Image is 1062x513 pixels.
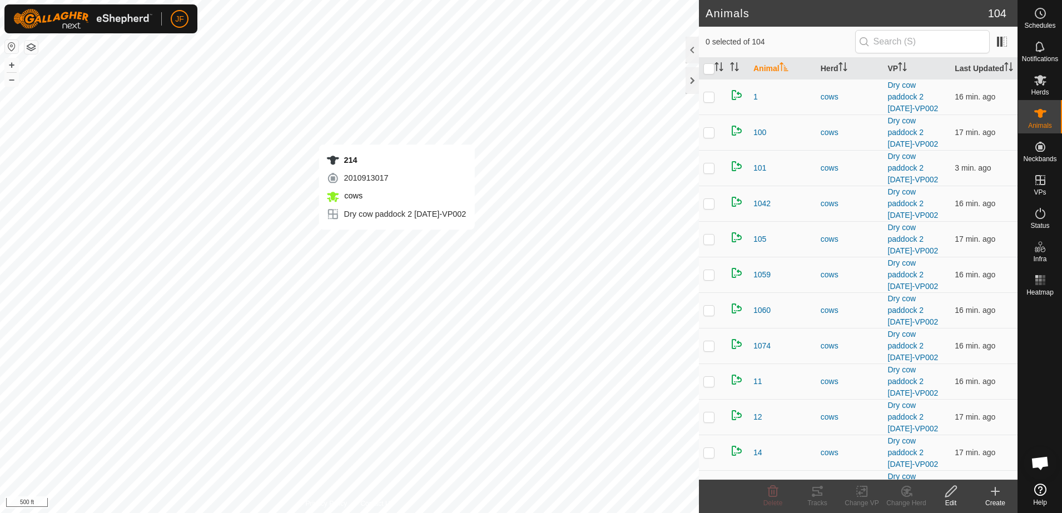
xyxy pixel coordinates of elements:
img: returning on [730,409,743,422]
div: Tracks [795,498,840,508]
span: 104 [988,5,1006,22]
div: 2010913017 [326,171,467,185]
span: Delete [763,499,783,507]
button: Map Layers [24,41,38,54]
p-sorticon: Activate to sort [714,64,723,73]
img: returning on [730,88,743,102]
a: Dry cow paddock 2 [DATE]-VP002 [888,223,939,255]
img: returning on [730,302,743,315]
div: cows [821,269,879,281]
span: cows [342,191,363,200]
span: 1059 [753,269,771,281]
img: returning on [730,444,743,457]
a: Dry cow paddock 2 [DATE]-VP002 [888,330,939,362]
span: 1060 [753,305,771,316]
span: Notifications [1022,56,1058,62]
button: + [5,58,18,72]
span: Sep 16, 2025, 9:21 AM [955,235,995,243]
th: Animal [749,58,816,79]
a: Dry cow paddock 2 [DATE]-VP002 [888,152,939,184]
span: 105 [753,233,766,245]
a: Dry cow paddock 2 [DATE]-VP002 [888,365,939,397]
span: Sep 16, 2025, 9:22 AM [955,92,995,101]
a: Privacy Policy [305,499,347,509]
div: Edit [929,498,973,508]
span: Schedules [1024,22,1055,29]
a: Dry cow paddock 2 [DATE]-VP002 [888,294,939,326]
img: returning on [730,160,743,173]
span: 14 [753,447,762,459]
div: cows [821,447,879,459]
a: Help [1018,479,1062,510]
div: cows [821,198,879,210]
img: returning on [730,195,743,208]
div: cows [821,305,879,316]
span: Herds [1031,89,1049,96]
a: Dry cow paddock 2 [DATE]-VP002 [888,116,939,148]
span: Sep 16, 2025, 9:22 AM [955,270,995,279]
img: returning on [730,231,743,244]
img: returning on [730,266,743,280]
input: Search (S) [855,30,990,53]
p-sorticon: Activate to sort [730,64,739,73]
h2: Animals [706,7,988,20]
p-sorticon: Activate to sort [838,64,847,73]
p-sorticon: Activate to sort [898,64,907,73]
a: Dry cow paddock 2 [DATE]-VP002 [888,258,939,291]
a: Dry cow paddock 2 [DATE]-VP002 [888,187,939,220]
img: Gallagher Logo [13,9,152,29]
a: Dry cow paddock 2 [DATE]-VP002 [888,401,939,433]
div: Change VP [840,498,884,508]
img: returning on [730,337,743,351]
span: Sep 16, 2025, 9:22 AM [955,341,995,350]
span: JF [175,13,184,25]
span: Sep 16, 2025, 9:22 AM [955,199,995,208]
span: Sep 16, 2025, 9:22 AM [955,128,995,137]
p-sorticon: Activate to sort [1004,64,1013,73]
button: – [5,73,18,86]
span: 1074 [753,340,771,352]
p-sorticon: Activate to sort [780,64,788,73]
span: 12 [753,411,762,423]
button: Reset Map [5,40,18,53]
a: Contact Us [360,499,393,509]
a: Dry cow paddock 2 [DATE]-VP002 [888,81,939,113]
a: Dry cow paddock 2 [DATE]-VP002 [888,436,939,469]
span: 100 [753,127,766,138]
span: 11 [753,376,762,387]
div: cows [821,162,879,174]
div: cows [821,91,879,103]
span: Sep 16, 2025, 9:21 AM [955,448,995,457]
span: Animals [1028,122,1052,129]
span: Infra [1033,256,1046,262]
span: Neckbands [1023,156,1056,162]
div: 214 [326,153,467,167]
div: cows [821,340,879,352]
span: Heatmap [1026,289,1054,296]
span: Sep 16, 2025, 9:21 AM [955,412,995,421]
img: returning on [730,373,743,386]
div: cows [821,376,879,387]
div: cows [821,127,879,138]
th: VP [884,58,951,79]
th: Last Updated [950,58,1018,79]
span: Status [1030,222,1049,229]
a: Dry cow paddock 2 [DATE]-VP002 [888,472,939,504]
span: 1042 [753,198,771,210]
div: Open chat [1024,446,1057,480]
span: VPs [1034,189,1046,196]
div: Dry cow paddock 2 [DATE]-VP002 [326,208,467,221]
span: Sep 16, 2025, 9:22 AM [955,306,995,315]
div: Change Herd [884,498,929,508]
span: Sep 16, 2025, 9:36 AM [955,163,991,172]
th: Herd [816,58,884,79]
span: 0 selected of 104 [706,36,855,48]
img: returning on [730,124,743,137]
div: Create [973,498,1018,508]
span: 1 [753,91,758,103]
div: cows [821,233,879,245]
span: Sep 16, 2025, 9:22 AM [955,377,995,386]
span: Help [1033,499,1047,506]
span: 101 [753,162,766,174]
div: cows [821,411,879,423]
